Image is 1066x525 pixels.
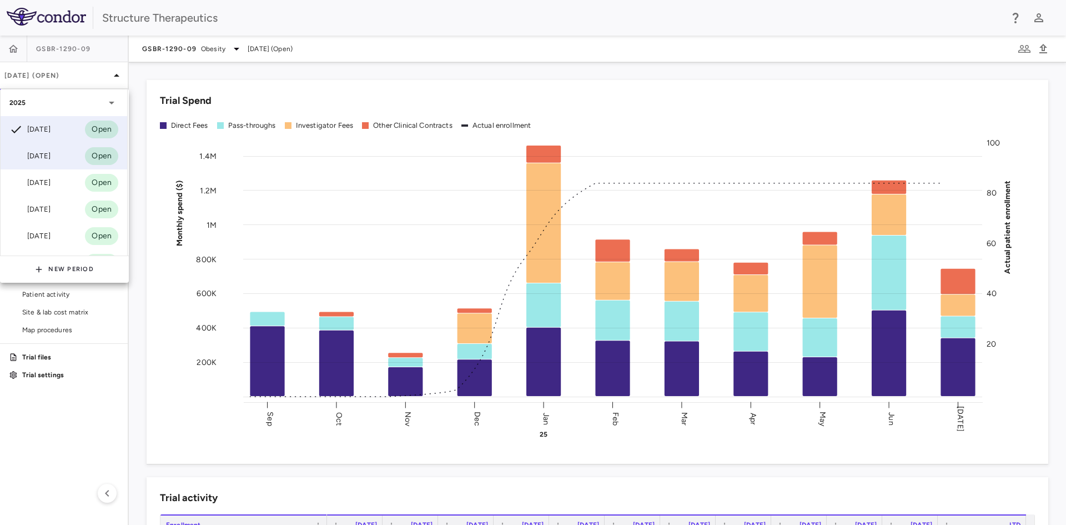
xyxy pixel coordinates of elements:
[85,230,118,242] span: Open
[85,150,118,162] span: Open
[9,229,51,243] div: [DATE]
[85,203,118,216] span: Open
[85,177,118,189] span: Open
[9,203,51,216] div: [DATE]
[1,89,127,116] div: 2025
[9,176,51,189] div: [DATE]
[85,123,118,136] span: Open
[9,98,26,108] p: 2025
[9,149,51,163] div: [DATE]
[35,261,94,278] button: New Period
[9,123,51,136] div: [DATE]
